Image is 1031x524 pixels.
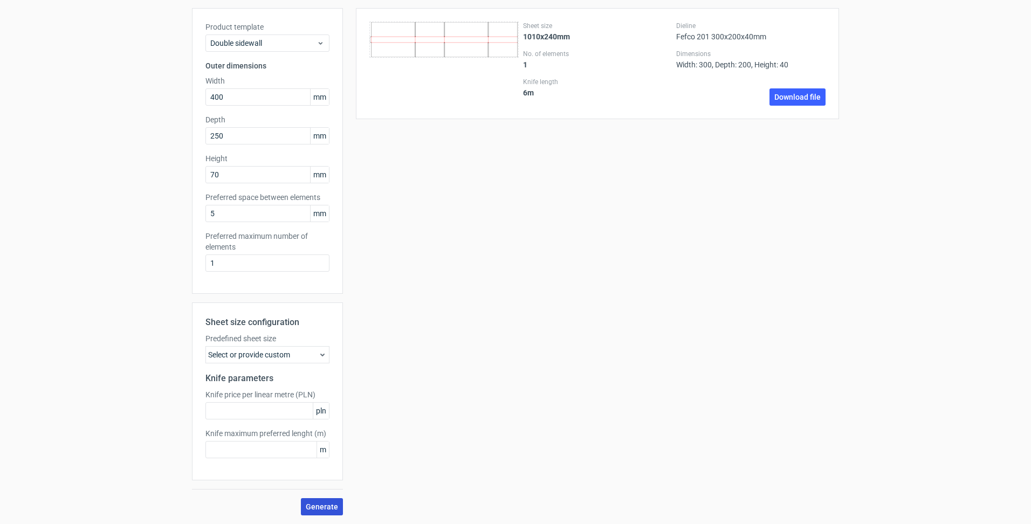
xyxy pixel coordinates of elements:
[210,38,317,49] span: Double sidewall
[310,89,329,105] span: mm
[205,372,329,385] h2: Knife parameters
[676,50,826,58] label: Dimensions
[313,403,329,419] span: pln
[205,316,329,329] h2: Sheet size configuration
[523,88,534,97] strong: 6 m
[310,128,329,144] span: mm
[769,88,826,106] a: Download file
[523,60,527,69] strong: 1
[317,442,329,458] span: m
[205,60,329,71] h3: Outer dimensions
[205,22,329,32] label: Product template
[301,498,343,515] button: Generate
[523,22,672,30] label: Sheet size
[205,153,329,164] label: Height
[310,167,329,183] span: mm
[205,192,329,203] label: Preferred space between elements
[676,22,826,41] div: Fefco 201 300x200x40mm
[205,346,329,363] div: Select or provide custom
[523,50,672,58] label: No. of elements
[523,78,672,86] label: Knife length
[205,389,329,400] label: Knife price per linear metre (PLN)
[523,32,570,41] strong: 1010x240mm
[205,75,329,86] label: Width
[205,428,329,439] label: Knife maximum preferred lenght (m)
[306,503,338,511] span: Generate
[676,22,826,30] label: Dieline
[310,205,329,222] span: mm
[205,231,329,252] label: Preferred maximum number of elements
[205,114,329,125] label: Depth
[676,50,826,69] div: Width: 300, Depth: 200, Height: 40
[205,333,329,344] label: Predefined sheet size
